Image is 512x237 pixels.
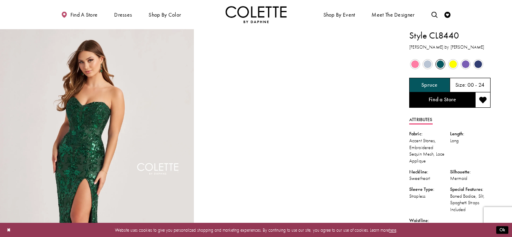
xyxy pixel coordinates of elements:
[422,58,433,70] div: Ice Blue
[447,58,459,70] div: Yellow
[4,224,14,235] button: Close Dialog
[409,186,450,193] div: Sleeve Type:
[450,169,491,175] div: Silhouette:
[430,6,439,23] a: Toggle search
[409,175,450,182] div: Sweetheart
[460,58,472,70] div: Violet
[409,169,450,175] div: Neckline:
[225,6,287,23] img: Colette by Daphne
[147,6,183,23] span: Shop by color
[372,12,414,18] span: Meet the designer
[44,226,468,234] p: Website uses cookies to give you personalized shopping and marketing experiences. By continuing t...
[450,175,491,182] div: Mermaid
[472,58,484,70] div: Navy Blue
[409,193,450,200] div: Strapless
[323,12,355,18] span: Shop By Event
[450,130,491,137] div: Length:
[409,137,450,164] div: Accent Stones, Embroidered Sequin Mesh, Lace Applique
[113,6,134,23] span: Dresses
[60,6,99,23] a: Find a store
[409,58,491,70] div: Product color controls state depends on size chosen
[455,82,466,89] span: Size:
[467,82,485,88] h5: 00 - 24
[389,227,396,233] a: here
[225,6,287,23] a: Visit Home Page
[370,6,416,23] a: Meet the designer
[322,6,357,23] span: Shop By Event
[475,92,491,108] button: Add to wishlist
[450,193,491,213] div: Boned Bodice, Slit, Spaghetti Straps Included
[114,12,132,18] span: Dresses
[450,137,491,144] div: Long
[70,12,98,18] span: Find a store
[409,130,450,137] div: Fabric:
[421,82,438,88] h5: Chosen color
[409,29,491,42] h1: Style CL8440
[197,29,391,126] video: Style CL8440 Colette by Daphne #1 autoplay loop mute video
[149,12,181,18] span: Shop by color
[409,115,432,124] a: Attributes
[450,186,491,193] div: Special Features:
[409,44,491,51] h3: [PERSON_NAME] by [PERSON_NAME]
[443,6,453,23] a: Check Wishlist
[409,92,475,108] a: Find a Store
[409,217,450,224] div: Waistline:
[496,226,508,234] button: Submit Dialog
[409,58,421,70] div: Cotton Candy
[435,58,446,70] div: Spruce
